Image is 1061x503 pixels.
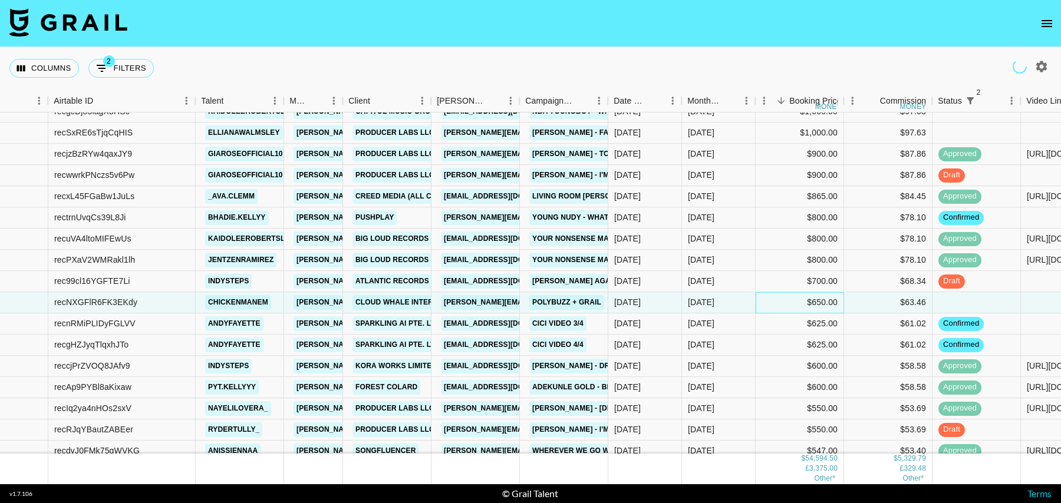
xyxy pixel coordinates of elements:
a: KORA WORKS LIMITED [352,359,440,373]
a: giaroseofficial10 [205,147,286,161]
a: SPARKLING AI PTE. LTD. [352,337,445,352]
div: recNXGFlR6FK3EKdy [54,297,137,309]
button: Menu [325,92,342,110]
a: bhadie.kellyy [205,210,269,225]
button: Show filters [88,59,154,78]
a: [PERSON_NAME][EMAIL_ADDRESS][DOMAIN_NAME] [294,380,486,395]
div: $78.10 [844,229,933,250]
button: Sort [224,92,240,109]
span: confirmed [938,318,984,329]
div: 30/07/2025 [614,339,641,351]
button: Select columns [9,59,79,78]
div: recdvJ0FMk75gWVKG [54,445,140,457]
div: $97.63 [844,101,933,123]
a: Forest Colard [352,380,420,395]
a: PushPlay [352,210,397,225]
div: $1,000.00 [756,123,844,144]
span: approved [938,254,981,266]
button: Sort [978,92,995,109]
a: Songfluencer [352,444,419,458]
a: [EMAIL_ADDRESS][DOMAIN_NAME] [441,253,573,267]
a: [PERSON_NAME][EMAIL_ADDRESS][DOMAIN_NAME] [294,359,486,373]
a: kaidoleerobertslife [205,231,299,246]
button: Sort [773,92,789,109]
div: Talent [201,90,223,112]
div: Oct '25 [688,339,714,351]
div: 15/09/2025 [614,148,641,160]
span: approved [938,148,981,160]
div: $61.02 [844,335,933,356]
a: Your Nonsense Makes Sense - The 502s [529,231,693,246]
a: Adekunle Gold - Believe [529,380,635,395]
div: 14/10/2025 [614,276,641,287]
a: [EMAIL_ADDRESS][DOMAIN_NAME] [441,380,573,395]
a: indysteps [205,359,252,373]
button: Sort [370,92,387,109]
a: [PERSON_NAME][EMAIL_ADDRESS][DOMAIN_NAME] [294,189,486,204]
a: anissiennaa [205,444,261,458]
a: [PERSON_NAME][EMAIL_ADDRESS][DOMAIN_NAME] [294,125,486,140]
button: Show filters [962,92,978,109]
div: money [815,103,842,110]
div: $550.00 [756,419,844,441]
div: 15/10/2025 [614,212,641,224]
div: $800.00 [756,207,844,229]
span: draft [938,170,965,181]
a: [EMAIL_ADDRESS][DOMAIN_NAME] [441,189,573,204]
div: Oct '25 [688,318,714,330]
button: Sort [647,92,664,109]
a: rydertully_ [205,422,262,437]
div: $650.00 [756,292,844,313]
a: [PERSON_NAME][EMAIL_ADDRESS][DOMAIN_NAME] [441,168,633,183]
div: 30/07/2025 [614,318,641,330]
div: Oct '25 [688,233,714,245]
div: 23/09/2025 [614,445,641,457]
a: [PERSON_NAME][EMAIL_ADDRESS][DOMAIN_NAME] [294,147,486,161]
a: [EMAIL_ADDRESS][DOMAIN_NAME] [441,231,573,246]
div: Date Created [608,90,681,112]
div: Commission [880,90,927,112]
a: [PERSON_NAME][EMAIL_ADDRESS][DOMAIN_NAME] [294,422,486,437]
div: 329.48 [904,464,926,474]
button: Menu [413,92,431,110]
div: Booker [431,90,519,112]
div: $97.63 [844,123,933,144]
button: Menu [737,92,755,110]
a: Atlantic Records UK [352,274,444,289]
div: reccjPrZVOQ8JAfv9 [54,360,130,372]
a: Producer Labs LLC [352,168,437,183]
div: Status [932,90,1020,112]
div: Month Due [687,90,721,112]
a: [PERSON_NAME][EMAIL_ADDRESS][DOMAIN_NAME] [441,210,633,225]
div: Oct '25 [688,403,714,415]
div: 2 active filters [962,92,978,109]
div: recSxRE6sTjqCqHIS [54,127,133,139]
a: kaidoleerobertslife [205,104,299,119]
div: rec99cl16YGFTE7Li [54,276,130,287]
div: Oct '25 [688,191,714,203]
div: recjzBzRYw4qaxJY9 [54,148,132,160]
span: 2 [973,87,984,98]
button: Sort [93,92,110,109]
div: 54,594.50 [805,454,838,464]
a: Cici Video 3/4 [529,316,586,331]
a: Terms [1027,488,1052,499]
div: £ [805,464,809,474]
div: 26/09/2025 [614,403,641,415]
div: recRJqYBautZABEer [54,424,133,436]
a: [EMAIL_ADDRESS][DOMAIN_NAME] [441,104,573,119]
a: Wherever We Go We Go Together [529,444,673,458]
div: $865.00 [756,186,844,207]
a: [PERSON_NAME][EMAIL_ADDRESS][DOMAIN_NAME] [294,401,486,416]
div: v 1.7.106 [9,490,32,498]
a: Your Nonsense Makes Sense - The 502s [529,253,693,267]
div: $58.58 [844,356,933,377]
a: [PERSON_NAME][EMAIL_ADDRESS][DOMAIN_NAME] [441,444,633,458]
div: rectrnUvqCs39L8Ji [54,212,126,224]
a: LIVING ROOM [PERSON_NAME] [PERSON_NAME] & Mergui [529,189,747,204]
a: nayelilovera_ [205,401,271,416]
button: Menu [590,92,608,110]
div: £ [900,464,904,474]
div: $547.00 [756,441,844,462]
div: $625.00 [756,313,844,335]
